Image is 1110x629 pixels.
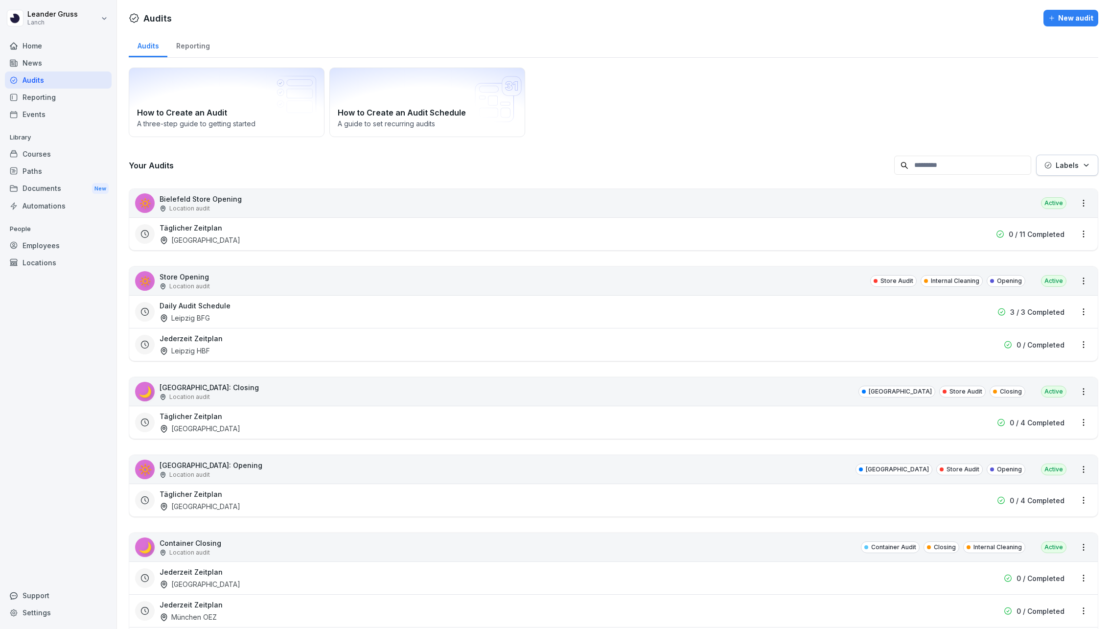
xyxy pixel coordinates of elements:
[143,12,172,25] h1: Audits
[869,387,932,396] p: [GEOGRAPHIC_DATA]
[338,107,517,118] h2: How to Create an Audit Schedule
[169,282,210,291] p: Location audit
[5,106,112,123] a: Events
[27,10,78,19] p: Leander Gruss
[871,543,916,552] p: Container Audit
[5,254,112,271] a: Locations
[329,68,525,137] a: How to Create an Audit ScheduleA guide to set recurring audits
[1010,495,1064,506] p: 0 / 4 Completed
[997,465,1022,474] p: Opening
[169,548,210,557] p: Location audit
[169,470,210,479] p: Location audit
[160,423,240,434] div: [GEOGRAPHIC_DATA]
[973,543,1022,552] p: Internal Cleaning
[5,237,112,254] a: Employees
[1043,10,1098,26] button: New audit
[1041,464,1066,475] div: Active
[5,37,112,54] a: Home
[160,501,240,512] div: [GEOGRAPHIC_DATA]
[27,19,78,26] p: Lanch
[135,193,155,213] div: 🔅
[934,543,956,552] p: Closing
[1041,386,1066,397] div: Active
[1010,307,1064,317] p: 3 / 3 Completed
[160,489,222,499] h3: Täglicher Zeitplan
[5,180,112,198] div: Documents
[135,537,155,557] div: 🌙
[5,587,112,604] div: Support
[137,107,316,118] h2: How to Create an Audit
[1048,13,1093,23] div: New audit
[135,382,155,401] div: 🌙
[5,71,112,89] a: Audits
[137,118,316,129] p: A three-step guide to getting started
[160,612,217,622] div: München OEZ
[160,313,210,323] div: Leipzig BFG
[160,411,222,421] h3: Täglicher Zeitplan
[135,271,155,291] div: 🔅
[160,538,221,548] p: Container Closing
[1017,606,1064,616] p: 0 / Completed
[92,183,109,194] div: New
[1009,229,1064,239] p: 0 / 11 Completed
[160,235,240,245] div: [GEOGRAPHIC_DATA]
[160,460,262,470] p: [GEOGRAPHIC_DATA]: Opening
[1036,155,1098,176] button: Labels
[1000,387,1022,396] p: Closing
[5,604,112,621] a: Settings
[129,68,324,137] a: How to Create an AuditA three-step guide to getting started
[160,223,222,233] h3: Täglicher Zeitplan
[160,301,231,311] h3: Daily Audit Schedule
[1041,541,1066,553] div: Active
[160,382,259,393] p: [GEOGRAPHIC_DATA]: Closing
[160,333,223,344] h3: Jederzeit Zeitplan
[880,277,913,285] p: Store Audit
[5,54,112,71] a: News
[947,465,979,474] p: Store Audit
[5,130,112,145] p: Library
[135,460,155,479] div: 🔆
[169,393,210,401] p: Location audit
[1056,160,1079,170] p: Labels
[1041,275,1066,287] div: Active
[160,567,223,577] h3: Jederzeit Zeitplan
[931,277,979,285] p: Internal Cleaning
[1017,340,1064,350] p: 0 / Completed
[169,204,210,213] p: Location audit
[1017,573,1064,583] p: 0 / Completed
[160,194,242,204] p: Bielefeld Store Opening
[5,180,112,198] a: DocumentsNew
[160,579,240,589] div: [GEOGRAPHIC_DATA]
[129,32,167,57] a: Audits
[949,387,982,396] p: Store Audit
[129,160,889,171] h3: Your Audits
[338,118,517,129] p: A guide to set recurring audits
[5,145,112,163] a: Courses
[160,272,210,282] p: Store Opening
[1041,197,1066,209] div: Active
[5,221,112,237] p: People
[997,277,1022,285] p: Opening
[5,197,112,214] a: Automations
[5,163,112,180] a: Paths
[167,32,218,57] a: Reporting
[866,465,929,474] p: [GEOGRAPHIC_DATA]
[160,600,223,610] h3: Jederzeit Zeitplan
[1010,418,1064,428] p: 0 / 4 Completed
[5,89,112,106] a: Reporting
[160,346,210,356] div: Leipzig HBF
